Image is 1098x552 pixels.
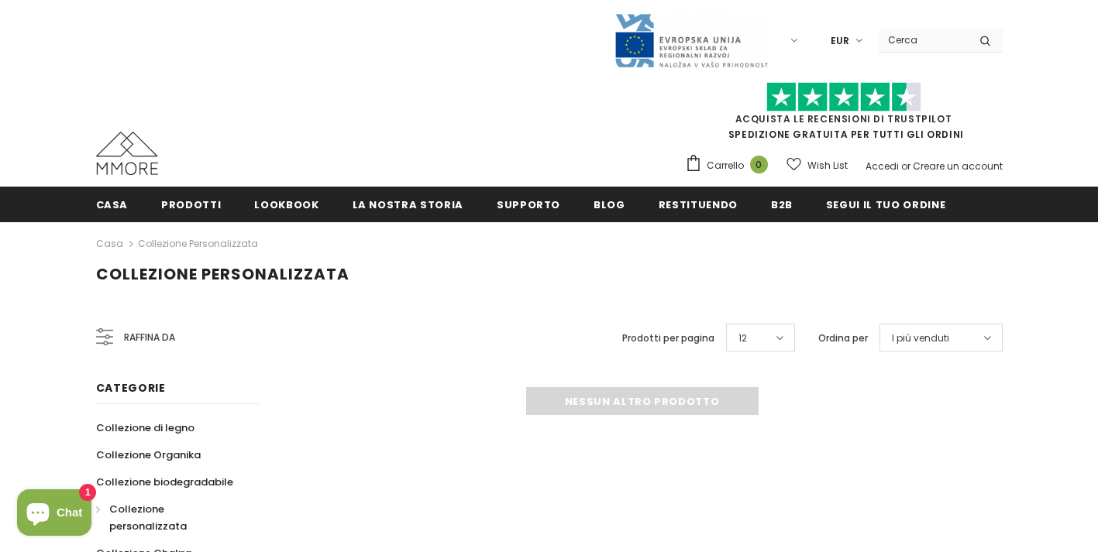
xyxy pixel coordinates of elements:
span: 0 [750,156,768,173]
span: Segui il tuo ordine [826,197,945,212]
a: Collezione Organika [96,441,201,468]
a: Collezione personalizzata [138,237,258,250]
span: Restituendo [659,197,738,212]
span: I più venduti [892,331,949,346]
span: 12 [738,331,747,346]
img: Casi MMORE [96,132,158,175]
a: Prodotti [161,187,221,221]
span: Casa [96,197,129,212]
span: supporto [497,197,560,212]
a: Casa [96,187,129,221]
span: B2B [771,197,793,212]
a: Acquista le recensioni di TrustPilot [735,112,952,125]
a: B2B [771,187,793,221]
a: Collezione personalizzata [96,495,242,540]
a: Casa [96,235,123,253]
a: Collezione biodegradabile [96,468,233,495]
span: Collezione personalizzata [109,502,187,533]
a: Restituendo [659,187,738,221]
span: Carrello [707,158,744,173]
span: EUR [831,33,849,49]
a: supporto [497,187,560,221]
img: Fidati di Pilot Stars [766,82,921,112]
a: Accedi [866,159,899,173]
span: or [901,159,910,173]
span: SPEDIZIONE GRATUITA PER TUTTI GLI ORDINI [685,89,1003,141]
a: Blog [594,187,625,221]
label: Prodotti per pagina [622,331,714,346]
span: Collezione di legno [96,420,194,435]
input: Search Site [879,29,968,51]
a: Carrello 0 [685,154,776,177]
img: Javni Razpis [614,12,769,69]
span: Blog [594,197,625,212]
a: La nostra storia [353,187,463,221]
span: Prodotti [161,197,221,212]
label: Ordina per [818,331,868,346]
span: Collezione biodegradabile [96,475,233,489]
span: Collezione Organika [96,447,201,462]
inbox-online-store-chat: Shopify online store chat [12,489,96,540]
a: Creare un account [913,159,1003,173]
span: Raffina da [124,329,175,346]
span: Categorie [96,380,166,396]
a: Lookbook [254,187,318,221]
span: Collezione personalizzata [96,263,349,285]
span: La nostra storia [353,197,463,212]
a: Segui il tuo ordine [826,187,945,221]
span: Wish List [807,158,848,173]
a: Wish List [786,152,848,179]
a: Javni Razpis [614,33,769,46]
a: Collezione di legno [96,414,194,441]
span: Lookbook [254,197,318,212]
